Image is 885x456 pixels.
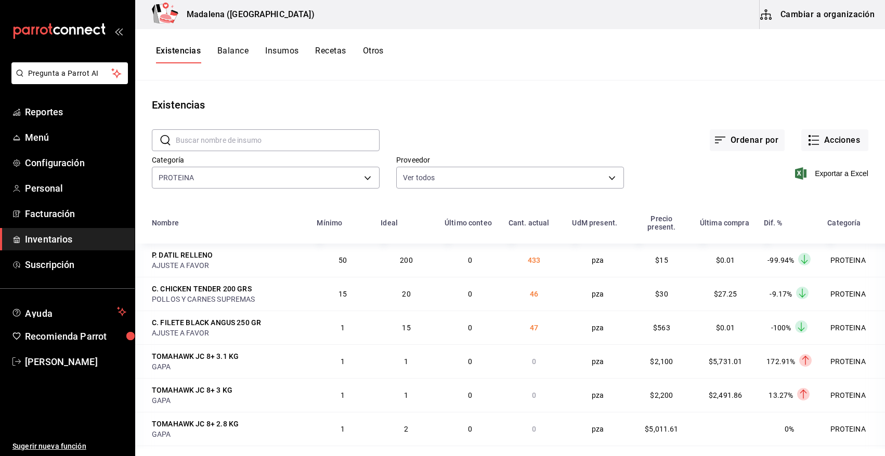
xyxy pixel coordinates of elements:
[821,244,885,277] td: PROTEINA
[11,62,128,84] button: Pregunta a Parrot AI
[159,172,194,183] span: PROTEINA
[25,258,126,272] span: Suscripción
[764,219,783,227] div: Dif. %
[217,46,249,63] button: Balance
[572,219,617,227] div: UdM present.
[152,156,380,164] label: Categoría
[767,256,794,264] span: -99.94%
[152,219,179,227] div: Nombre
[339,290,347,298] span: 15
[152,328,304,338] div: AJUSTE A FAVOR
[716,256,735,264] span: $0.01
[341,324,345,332] span: 1
[404,357,408,366] span: 1
[265,46,298,63] button: Insumos
[566,311,630,344] td: pza
[25,105,126,119] span: Reportes
[770,290,792,298] span: -9.17%
[655,290,668,298] span: $30
[445,219,492,227] div: Último conteo
[402,324,410,332] span: 15
[25,329,126,343] span: Recomienda Parrot
[152,97,205,113] div: Existencias
[566,412,630,446] td: pza
[655,256,668,264] span: $15
[152,361,304,372] div: GAPA
[709,391,742,399] span: $2,491.86
[341,391,345,399] span: 1
[315,46,346,63] button: Recetas
[114,27,123,35] button: open_drawer_menu
[404,425,408,433] span: 2
[653,324,670,332] span: $563
[801,129,868,151] button: Acciones
[821,344,885,378] td: PROTEINA
[650,357,673,366] span: $2,100
[700,219,749,227] div: Última compra
[766,357,795,366] span: 172.91%
[797,167,868,180] span: Exportar a Excel
[509,219,550,227] div: Cant. actual
[636,214,687,231] div: Precio present.
[28,68,112,79] span: Pregunta a Parrot AI
[530,324,538,332] span: 47
[12,441,126,452] span: Sugerir nueva función
[785,425,794,433] span: 0%
[566,344,630,378] td: pza
[468,290,472,298] span: 0
[468,425,472,433] span: 0
[400,256,412,264] span: 200
[152,351,239,361] div: TOMAHAWK JC 8+ 3.1 KG
[396,156,624,164] label: Proveedor
[152,395,304,406] div: GAPA
[468,256,472,264] span: 0
[339,256,347,264] span: 50
[7,75,128,86] a: Pregunta a Parrot AI
[769,391,793,399] span: 13.27%
[176,130,380,151] input: Buscar nombre de insumo
[178,8,315,21] h3: Madalena ([GEOGRAPHIC_DATA])
[468,324,472,332] span: 0
[403,172,435,183] span: Ver todos
[152,419,239,429] div: TOMAHAWK JC 8+ 2.8 KG
[530,290,538,298] span: 46
[532,391,536,399] span: 0
[710,129,785,151] button: Ordenar por
[827,219,861,227] div: Categoría
[821,412,885,446] td: PROTEINA
[821,277,885,311] td: PROTEINA
[156,46,201,63] button: Existencias
[152,294,304,304] div: POLLOS Y CARNES SUPREMAS
[532,357,536,366] span: 0
[468,391,472,399] span: 0
[317,219,342,227] div: Mínimo
[25,355,126,369] span: [PERSON_NAME]
[402,290,410,298] span: 20
[341,425,345,433] span: 1
[532,425,536,433] span: 0
[152,260,304,271] div: AJUSTE A FAVOR
[152,250,213,260] div: P. DATIL RELLENO
[156,46,384,63] div: navigation tabs
[709,357,742,366] span: $5,731.01
[341,357,345,366] span: 1
[25,232,126,246] span: Inventarios
[152,317,261,328] div: C. FILETE BLACK ANGUS 250 GR
[25,130,126,144] span: Menú
[716,324,735,332] span: $0.01
[381,219,398,227] div: Ideal
[821,378,885,412] td: PROTEINA
[566,378,630,412] td: pza
[645,425,678,433] span: $5,011.61
[566,277,630,311] td: pza
[152,429,304,439] div: GAPA
[771,324,791,332] span: -100%
[25,156,126,170] span: Configuración
[468,357,472,366] span: 0
[152,385,232,395] div: TOMAHAWK JC 8+ 3 KG
[25,305,113,318] span: Ayuda
[528,256,540,264] span: 433
[25,207,126,221] span: Facturación
[404,391,408,399] span: 1
[821,311,885,344] td: PROTEINA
